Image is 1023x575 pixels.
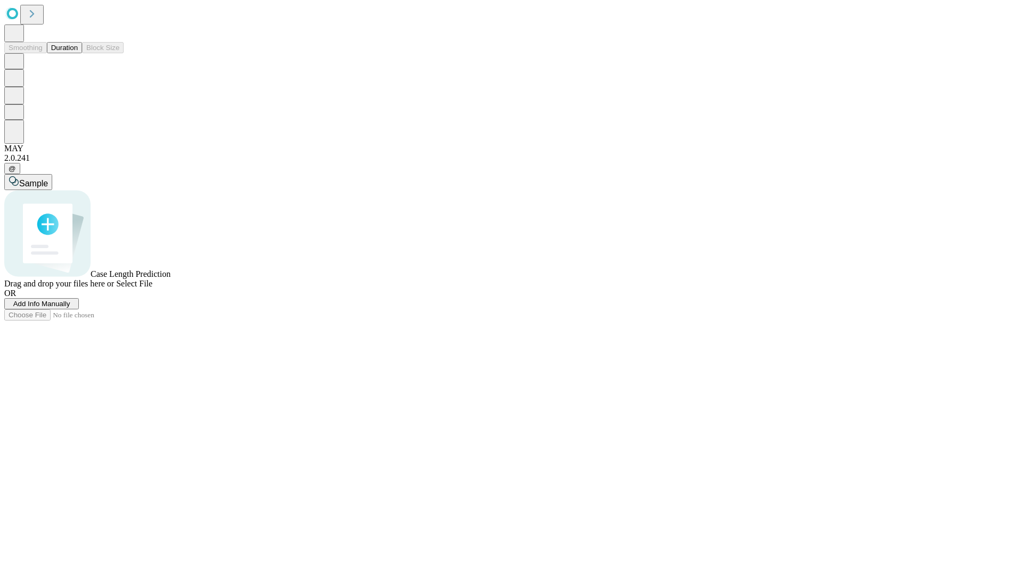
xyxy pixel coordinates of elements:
[116,279,152,288] span: Select File
[9,165,16,172] span: @
[4,42,47,53] button: Smoothing
[4,163,20,174] button: @
[91,269,170,278] span: Case Length Prediction
[82,42,124,53] button: Block Size
[4,153,1019,163] div: 2.0.241
[4,279,114,288] span: Drag and drop your files here or
[4,174,52,190] button: Sample
[4,298,79,309] button: Add Info Manually
[47,42,82,53] button: Duration
[13,300,70,308] span: Add Info Manually
[4,144,1019,153] div: MAY
[19,179,48,188] span: Sample
[4,289,16,298] span: OR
